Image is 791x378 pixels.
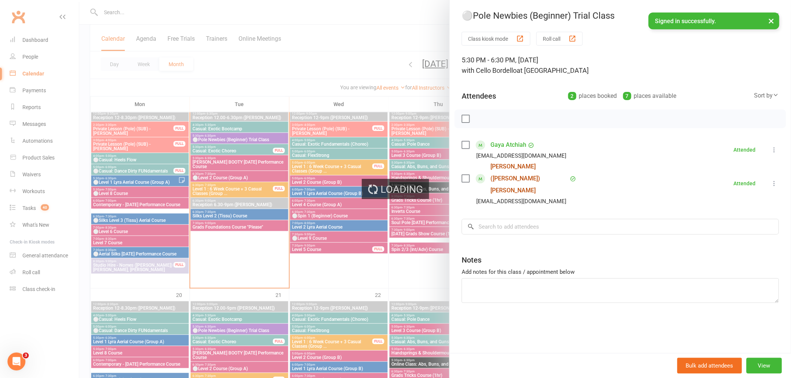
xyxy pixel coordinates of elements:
div: [EMAIL_ADDRESS][DOMAIN_NAME] [476,151,566,161]
div: ⚪Pole Newbies (Beginner) Trial Class [450,10,791,21]
div: [EMAIL_ADDRESS][DOMAIN_NAME] [476,196,566,206]
div: 5:30 PM - 6:30 PM, [DATE] [462,55,779,76]
span: with Cello Bordello [462,66,517,74]
div: Attended [734,147,756,152]
div: 7 [623,92,631,100]
input: Search to add attendees [462,219,779,235]
div: 2 [568,92,576,100]
a: [PERSON_NAME] ([PERSON_NAME]) [PERSON_NAME] [490,161,568,196]
div: places booked [568,91,617,101]
button: View [747,358,782,374]
button: × [765,13,778,29]
div: places available [623,91,677,101]
span: 3 [23,353,29,359]
div: Sort by [754,91,779,100]
div: Attended [734,181,756,186]
div: Notes [462,255,481,265]
a: Gaya Atchiah [490,139,526,151]
div: Add notes for this class / appointment below [462,267,779,276]
button: Roll call [536,32,583,46]
button: Bulk add attendees [677,358,742,374]
span: Signed in successfully. [655,18,716,25]
button: Class kiosk mode [462,32,530,46]
div: Attendees [462,91,496,101]
iframe: Intercom live chat [7,353,25,371]
span: at [GEOGRAPHIC_DATA] [517,66,589,74]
